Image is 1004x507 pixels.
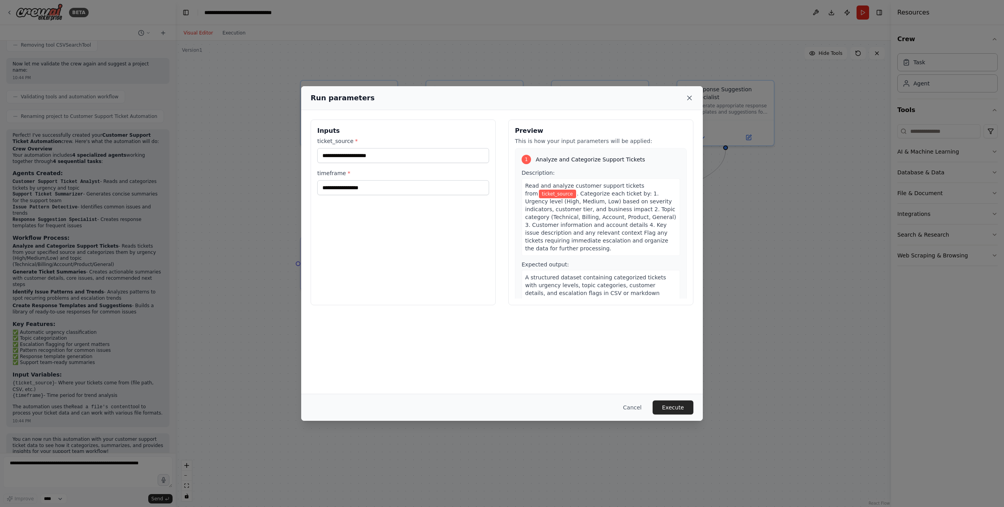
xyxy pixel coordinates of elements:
[536,156,645,163] span: Analyze and Categorize Support Tickets
[317,169,489,177] label: timeframe
[539,190,576,198] span: Variable: ticket_source
[522,261,569,268] span: Expected output:
[525,274,666,304] span: A structured dataset containing categorized tickets with urgency levels, topic categories, custom...
[525,183,644,197] span: Read and analyze customer support tickets from
[653,400,693,415] button: Execute
[311,92,375,103] h2: Run parameters
[317,137,489,145] label: ticket_source
[617,400,648,415] button: Cancel
[522,155,531,164] div: 1
[317,126,489,136] h3: Inputs
[515,126,687,136] h3: Preview
[522,170,555,176] span: Description:
[515,137,687,145] p: This is how your input parameters will be applied:
[525,190,676,252] span: . Categorize each ticket by: 1. Urgency level (High, Medium, Low) based on severity indicators, c...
